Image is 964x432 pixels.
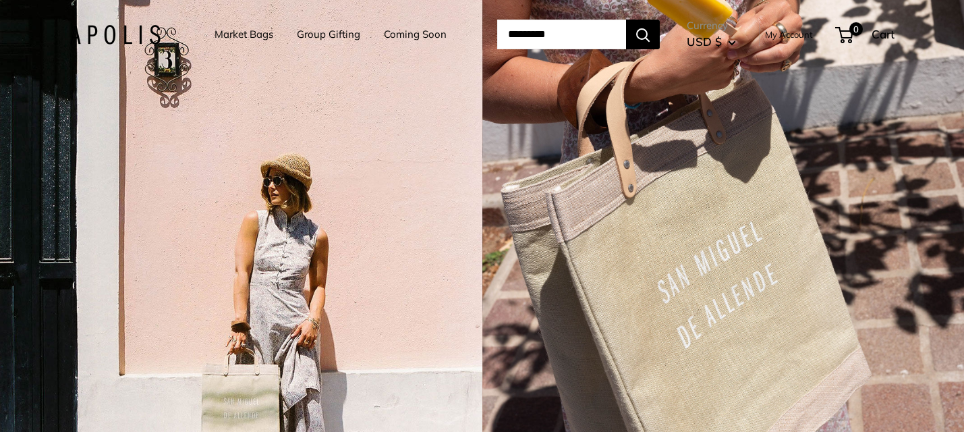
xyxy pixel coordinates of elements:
a: Group Gifting [297,25,360,44]
span: Cart [872,27,895,41]
span: USD $ [687,34,722,49]
span: 0 [849,22,863,36]
a: 0 Cart [837,24,895,45]
a: Market Bags [215,25,273,44]
span: Currency [687,16,736,35]
button: Search [626,20,660,49]
img: Apolis [69,25,161,45]
a: My Account [765,26,813,43]
a: Coming Soon [384,25,447,44]
button: USD $ [687,31,736,53]
input: Search... [497,20,626,49]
